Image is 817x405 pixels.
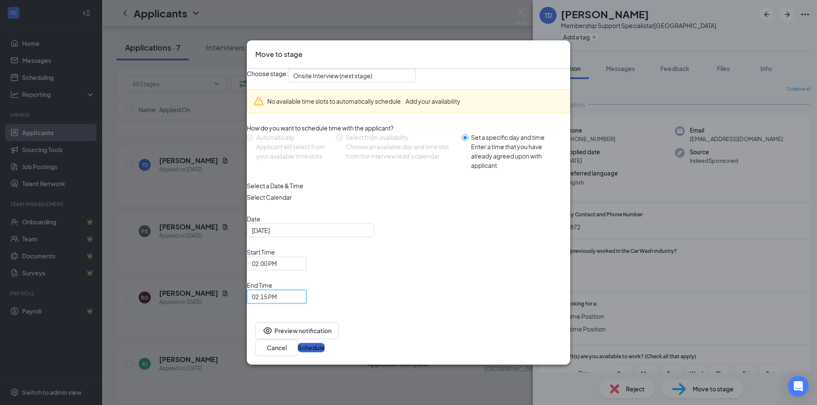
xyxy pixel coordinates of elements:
button: Schedule [298,343,325,352]
span: End Time [247,280,306,290]
span: Onsite Interview (next stage) [293,69,372,82]
div: Select from availability [346,133,455,142]
div: Select a Date & Time [247,181,570,190]
span: Start Time [247,247,306,257]
button: Cancel [255,339,298,356]
svg: Eye [263,326,273,336]
div: Enter a time that you have already agreed upon with applicant [471,142,563,170]
h3: Move to stage [255,49,303,60]
span: Date [247,214,570,224]
div: Automatically [256,133,329,142]
div: Set a specific day and time [471,133,563,142]
button: Add your availability [406,96,460,106]
span: Choose stage: [247,69,288,82]
button: EyePreview notification [255,322,339,339]
div: Choose an available day and time slot from the interview lead’s calendar [346,142,455,161]
div: Open Intercom Messenger [788,376,808,397]
div: Applicant will select from your available time slots [256,142,329,161]
span: 02:00 PM [252,257,277,270]
span: Select Calendar [247,193,570,202]
input: Aug 27, 2025 [252,226,368,235]
div: How do you want to schedule time with the applicant? [247,123,570,133]
span: 02:15 PM [252,290,277,303]
svg: Warning [254,96,264,106]
div: No available time slots to automatically schedule. [267,96,563,106]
